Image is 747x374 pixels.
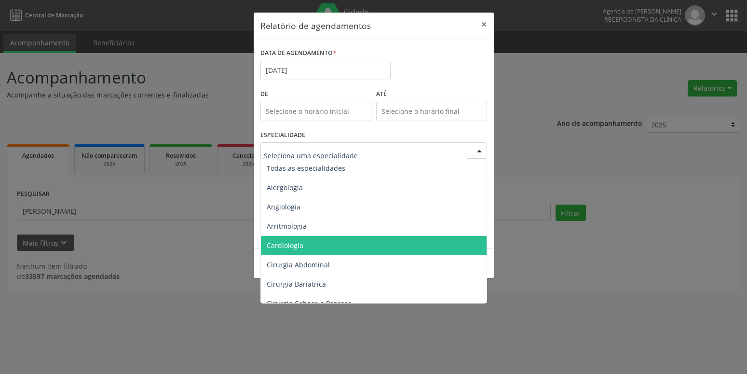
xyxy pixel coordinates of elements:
input: Selecione o horário inicial [260,102,371,121]
span: Cirurgia Abdominal [267,260,330,269]
label: De [260,87,371,102]
label: ESPECIALIDADE [260,128,305,143]
input: Selecione o horário final [376,102,487,121]
span: Cirurgia Bariatrica [267,279,326,289]
label: DATA DE AGENDAMENTO [260,46,336,61]
label: ATÉ [376,87,487,102]
span: Alergologia [267,183,303,192]
span: Cardiologia [267,241,303,250]
span: Angiologia [267,202,300,211]
span: Todas as especialidades [267,164,345,173]
span: Cirurgia Cabeça e Pescoço [267,299,352,308]
input: Selecione uma data ou intervalo [260,61,391,80]
input: Seleciona uma especialidade [264,146,467,165]
button: Close [475,13,494,36]
h5: Relatório de agendamentos [260,19,371,32]
span: Arritmologia [267,222,307,231]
